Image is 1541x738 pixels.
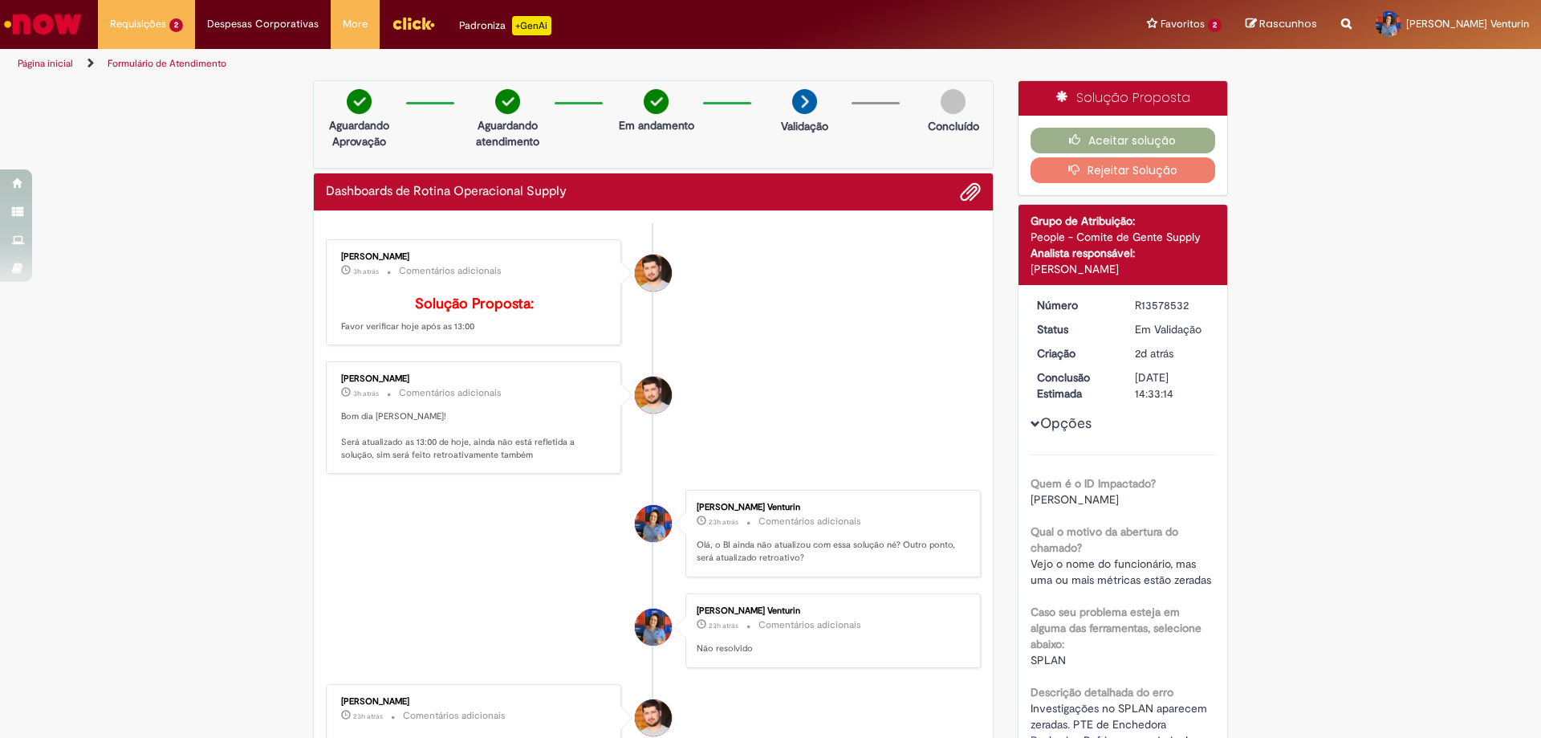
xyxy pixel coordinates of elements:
b: Solução Proposta: [415,295,534,313]
div: [PERSON_NAME] [1031,261,1216,277]
p: Favor verificar hoje após as 13:00 [341,296,608,333]
dt: Número [1025,297,1124,313]
div: Bruno Gusmao Oliveira [635,377,672,414]
img: check-circle-green.png [644,89,669,114]
h2: Dashboards de Rotina Operacional Supply Histórico de tíquete [326,185,567,199]
div: Grupo de Atribuição: [1031,213,1216,229]
img: click_logo_yellow_360x200.png [392,11,435,35]
dt: Status [1025,321,1124,337]
div: [PERSON_NAME] [341,374,608,384]
a: Rascunhos [1246,17,1317,32]
time: 30/09/2025 13:56:18 [353,711,383,721]
span: [PERSON_NAME] [1031,492,1119,507]
div: R13578532 [1135,297,1210,313]
span: 23h atrás [709,621,738,630]
span: [PERSON_NAME] Venturin [1406,17,1529,31]
p: Olá, o BI ainda não atualizou com essa solução né? Outro ponto, será atualizado retroativo? [697,539,964,564]
span: Rascunhos [1259,16,1317,31]
span: Vejo o nome do funcionário, mas uma ou mais métricas estão zeradas [1031,557,1211,587]
div: [PERSON_NAME] Venturin [697,606,964,616]
a: Formulário de Atendimento [108,57,226,70]
span: SPLAN [1031,653,1066,667]
div: [DATE] 14:33:14 [1135,369,1210,402]
img: img-circle-grey.png [941,89,966,114]
span: 23h atrás [709,517,738,527]
img: check-circle-green.png [347,89,372,114]
span: Despesas Corporativas [207,16,319,32]
p: Concluído [928,118,979,134]
dt: Criação [1025,345,1124,361]
b: Descrição detalhada do erro [1031,685,1173,699]
div: Bruno Gusmao Oliveira [635,699,672,736]
b: Caso seu problema esteja em alguma das ferramentas, selecione abaixo: [1031,605,1201,651]
div: [PERSON_NAME] [341,252,608,262]
small: Comentários adicionais [403,709,506,723]
time: 29/09/2025 17:21:17 [1135,346,1173,361]
button: Rejeitar Solução [1031,157,1216,183]
p: Em andamento [619,117,694,133]
div: [PERSON_NAME] Venturin [697,503,964,512]
time: 01/10/2025 10:05:48 [353,389,379,398]
div: People - Comite de Gente Supply [1031,229,1216,245]
a: Página inicial [18,57,73,70]
span: More [343,16,368,32]
span: 2d atrás [1135,346,1173,361]
button: Adicionar anexos [960,181,981,202]
div: Ana Alice Zucolotto Venturin [635,609,672,646]
button: Aceitar solução [1031,128,1216,153]
div: Bruno Gusmao Oliveira [635,255,672,292]
img: check-circle-green.png [495,89,520,114]
span: 3h atrás [353,267,379,276]
div: 29/09/2025 17:21:17 [1135,345,1210,361]
div: Analista responsável: [1031,245,1216,261]
b: Quem é o ID Impactado? [1031,476,1156,491]
span: 3h atrás [353,389,379,398]
dt: Conclusão Estimada [1025,369,1124,402]
small: Comentários adicionais [399,386,502,400]
span: Requisições [110,16,166,32]
small: Comentários adicionais [758,515,861,528]
p: Bom dia [PERSON_NAME]! Será atualizado as 13:00 de hoje, ainda não está refletida a solução, sim ... [341,410,608,461]
div: Ana Alice Zucolotto Venturin [635,505,672,542]
div: Em Validação [1135,321,1210,337]
p: Aguardando atendimento [469,117,547,149]
span: 2 [1208,18,1222,32]
img: ServiceNow [2,8,84,40]
span: 2 [169,18,183,32]
b: Qual o motivo da abertura do chamado? [1031,524,1178,555]
small: Comentários adicionais [758,618,861,632]
img: arrow-next.png [792,89,817,114]
p: Validação [781,118,828,134]
small: Comentários adicionais [399,264,502,278]
p: +GenAi [512,16,551,35]
time: 30/09/2025 14:29:15 [709,517,738,527]
ul: Trilhas de página [12,49,1015,79]
time: 01/10/2025 10:06:10 [353,267,379,276]
p: Aguardando Aprovação [320,117,398,149]
div: [PERSON_NAME] [341,697,608,707]
p: Não resolvido [697,642,964,655]
span: Favoritos [1161,16,1205,32]
time: 30/09/2025 14:28:20 [709,621,738,630]
div: Padroniza [459,16,551,35]
div: Solução Proposta [1019,81,1228,116]
span: 23h atrás [353,711,383,721]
